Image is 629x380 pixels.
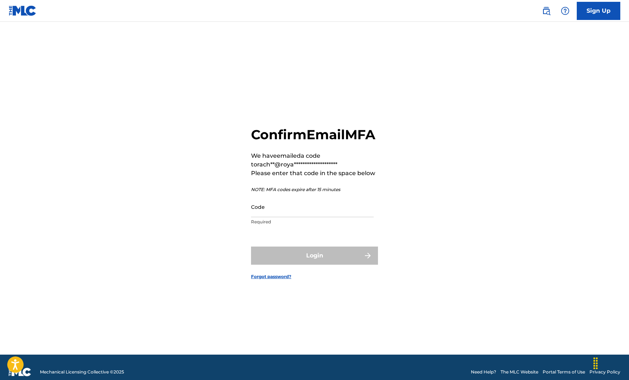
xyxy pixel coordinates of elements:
img: logo [9,368,31,376]
a: Sign Up [577,2,620,20]
p: NOTE: MFA codes expire after 15 minutes [251,186,378,193]
p: Please enter that code in the space below [251,169,378,178]
a: Need Help? [471,369,496,375]
a: Portal Terms of Use [543,369,585,375]
iframe: Chat Widget [593,345,629,380]
img: MLC Logo [9,5,37,16]
img: search [542,7,551,15]
span: Mechanical Licensing Collective © 2025 [40,369,124,375]
a: Privacy Policy [589,369,620,375]
h2: Confirm Email MFA [251,127,378,143]
img: help [561,7,570,15]
a: Forgot password? [251,273,291,280]
p: Required [251,219,374,225]
div: Help [558,4,572,18]
a: Public Search [539,4,554,18]
div: Drag [590,352,601,374]
a: The MLC Website [501,369,538,375]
